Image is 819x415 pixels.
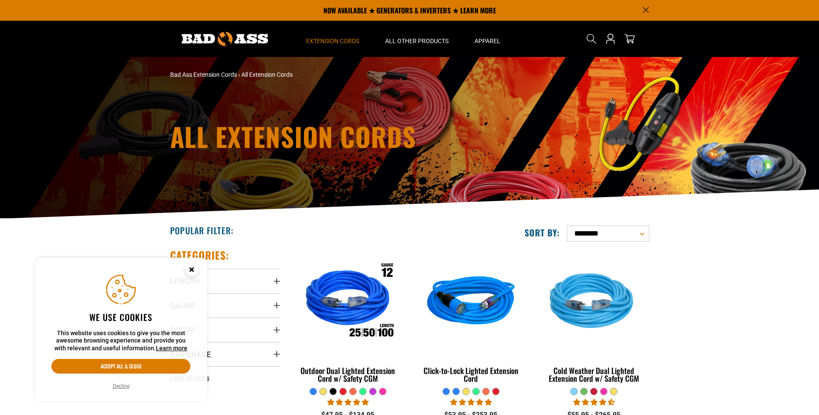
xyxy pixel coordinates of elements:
h2: We use cookies [51,311,190,323]
a: Learn more [156,345,187,352]
span: 4.62 stars [573,398,615,406]
button: Accept all & close [51,359,190,374]
a: Light Blue Cold Weather Dual Lighted Extension Cord w/ Safety CGM [539,248,649,387]
img: Bad Ass Extension Cords [182,32,268,46]
h1: All Extension Cords [170,123,485,149]
summary: Length [170,269,280,293]
h2: Popular Filter: [170,225,234,236]
img: blue [417,253,525,352]
summary: Search [585,32,598,46]
span: Extension Cords [306,37,359,45]
summary: Apparel [462,21,513,57]
span: › [238,71,240,78]
button: Decline [110,382,132,390]
h2: Categories: [170,248,230,262]
div: Click-to-Lock Lighted Extension Cord [416,367,526,382]
summary: Extension Cords [293,21,372,57]
a: Outdoor Dual Lighted Extension Cord w/ Safety CGM Outdoor Dual Lighted Extension Cord w/ Safety CGM [293,248,403,387]
label: Sort by: [525,227,560,238]
img: Outdoor Dual Lighted Extension Cord w/ Safety CGM [294,253,402,352]
span: Apparel [474,37,500,45]
div: Cold Weather Dual Lighted Extension Cord w/ Safety CGM [539,367,649,382]
summary: Amperage [170,342,280,366]
a: blue Click-to-Lock Lighted Extension Cord [416,248,526,387]
summary: All Other Products [372,21,462,57]
summary: Color [170,318,280,342]
div: Outdoor Dual Lighted Extension Cord w/ Safety CGM [293,367,403,382]
a: Bad Ass Extension Cords [170,71,237,78]
nav: breadcrumbs [170,70,485,79]
aside: Cookie Consent [35,258,207,402]
span: 4.82 stars [327,398,369,406]
p: This website uses cookies to give you the most awesome browsing experience and provide you with r... [51,330,190,352]
span: All Other Products [385,37,449,45]
span: All Extension Cords [241,71,293,78]
span: 4.87 stars [450,398,492,406]
img: Light Blue [540,253,648,352]
summary: Gauge [170,293,280,318]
